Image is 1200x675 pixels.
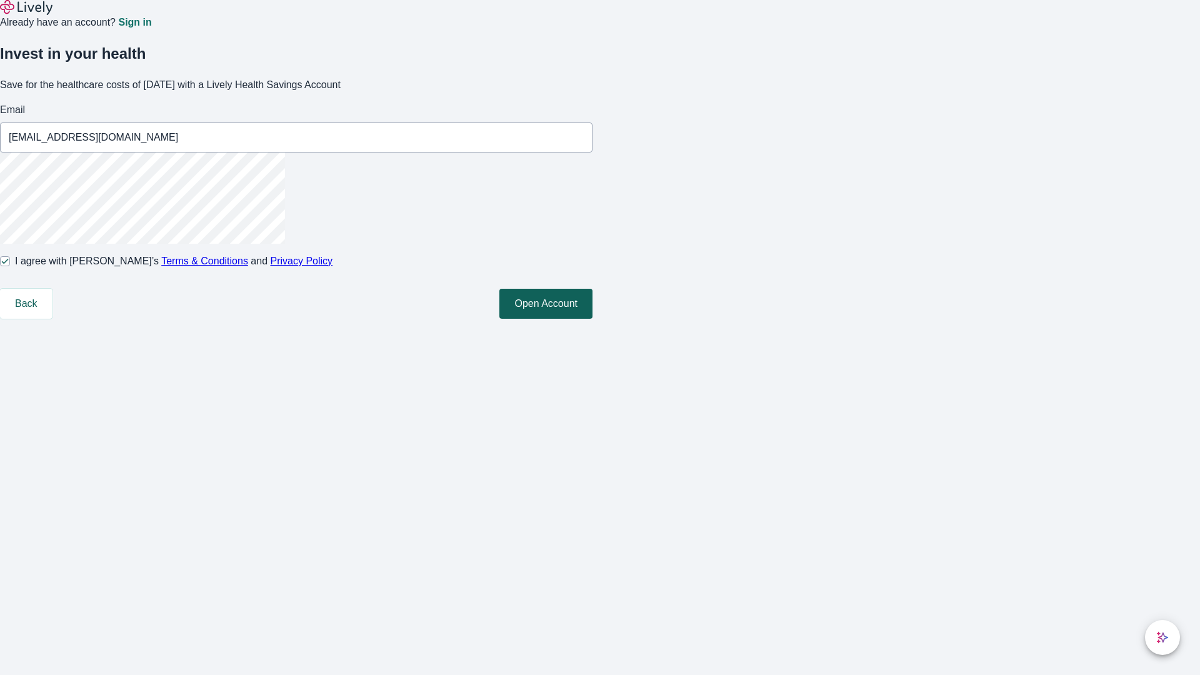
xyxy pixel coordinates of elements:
svg: Lively AI Assistant [1156,631,1169,644]
span: I agree with [PERSON_NAME]’s and [15,254,332,269]
a: Terms & Conditions [161,256,248,266]
a: Sign in [118,17,151,27]
button: chat [1145,620,1180,655]
button: Open Account [499,289,592,319]
a: Privacy Policy [271,256,333,266]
